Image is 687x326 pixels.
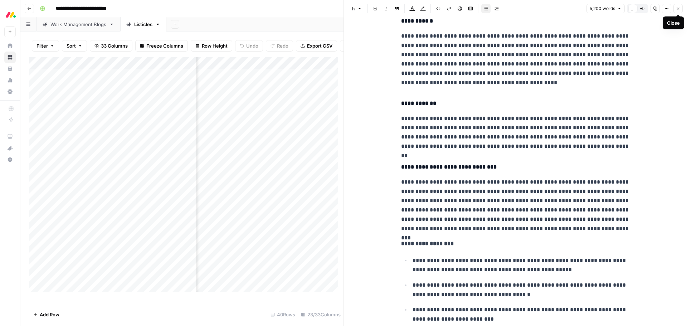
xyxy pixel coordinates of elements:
[590,5,615,12] span: 5,200 words
[298,309,343,320] div: 23/33 Columns
[62,40,87,52] button: Sort
[586,4,625,13] button: 5,200 words
[40,311,59,318] span: Add Row
[246,42,258,49] span: Undo
[277,42,288,49] span: Redo
[101,42,128,49] span: 33 Columns
[296,40,337,52] button: Export CSV
[134,21,152,28] div: Listicles
[4,131,16,142] a: AirOps Academy
[4,142,16,154] button: What's new?
[202,42,228,49] span: Row Height
[90,40,132,52] button: 33 Columns
[36,42,48,49] span: Filter
[135,40,188,52] button: Freeze Columns
[29,309,64,320] button: Add Row
[36,17,120,31] a: Work Management Blogs
[32,40,59,52] button: Filter
[4,52,16,63] a: Browse
[4,6,16,24] button: Workspace: Monday.com
[120,17,166,31] a: Listicles
[146,42,183,49] span: Freeze Columns
[4,8,17,21] img: Monday.com Logo
[4,63,16,74] a: Your Data
[307,42,332,49] span: Export CSV
[50,21,106,28] div: Work Management Blogs
[4,74,16,86] a: Usage
[4,86,16,97] a: Settings
[667,19,680,26] div: Close
[191,40,232,52] button: Row Height
[268,309,298,320] div: 40 Rows
[235,40,263,52] button: Undo
[5,143,15,154] div: What's new?
[4,154,16,165] button: Help + Support
[266,40,293,52] button: Redo
[67,42,76,49] span: Sort
[4,40,16,52] a: Home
